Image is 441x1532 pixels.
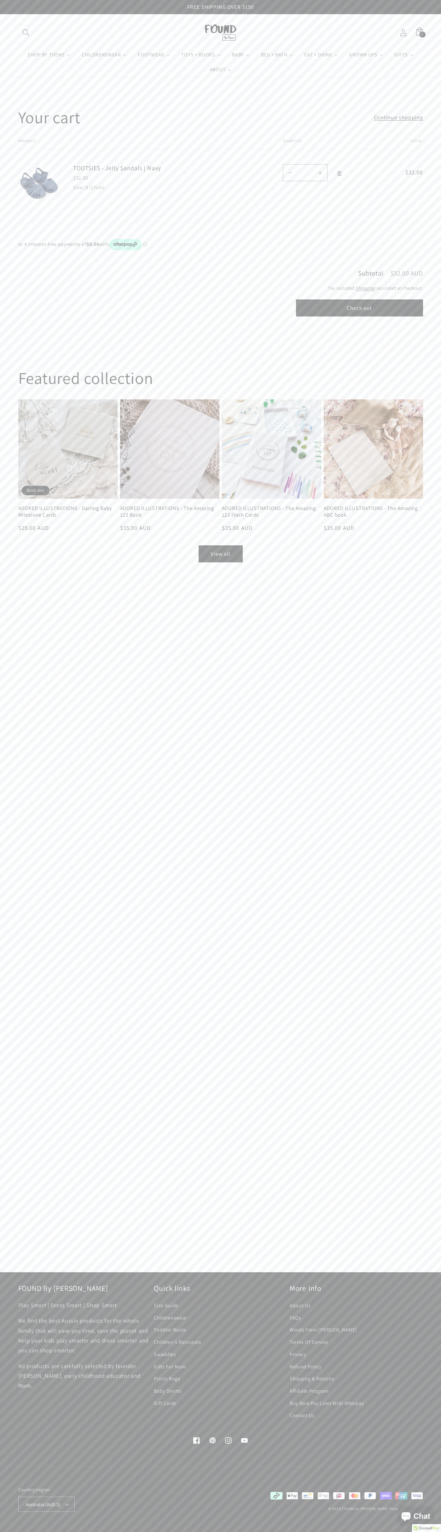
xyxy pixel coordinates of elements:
p: Play Smart | Dress Smart | Shop Smart [18,1300,152,1310]
a: BABY [227,47,255,62]
a: FOUND by [PERSON_NAME] [342,1506,388,1511]
button: Australia (AUD $) [18,1497,75,1512]
a: About Us [290,1301,311,1312]
a: ADORED ILLUSTRATIONS - The Amazing ABC book [324,505,423,519]
dt: Size: [73,184,84,191]
a: Size Guide [154,1301,178,1312]
p: $32.00 AUD [391,270,423,277]
h1: Your cart [18,107,80,128]
a: Baby Shorts [154,1385,182,1397]
h2: Quick links [154,1284,287,1293]
a: CHILDRENSWEAR [76,47,132,62]
span: 1 [421,32,423,38]
iframe: PayPal-paypal [296,330,423,344]
a: Gift Cards [154,1397,177,1409]
small: Tax included. calculated at checkout. [296,285,423,291]
span: BED + BATH [260,52,288,58]
a: ADORED ILLUSTRATIONS - Darling Baby Milestone Cards [18,505,118,519]
h3: Subtotal [358,270,383,277]
th: Product [18,139,261,150]
th: Total [379,139,423,150]
a: Refund Policy [290,1361,322,1373]
a: FAQs [290,1312,301,1324]
span: CHILDRENSWEAR [80,52,122,58]
span: GIFTS [393,52,408,58]
a: Words From [PERSON_NAME] [290,1324,357,1336]
h2: Country/region [18,1486,75,1493]
a: FOOTWEAR [132,47,176,62]
th: Quantity [261,139,379,150]
span: EAT + DRINK [303,52,333,58]
a: ADORED ILLUSTRATIONS - The Amazing 123 Flash Cards [222,505,321,519]
summary: Search [18,25,34,41]
p: All products are carefully selected by founder [PERSON_NAME], early childhood educator and Mum. [18,1361,152,1391]
a: Continue shopping [374,113,423,122]
a: BED + BATH [255,47,299,62]
dd: 9 (17cm) [85,184,105,191]
img: FOUND By Flynn logo [205,24,236,41]
a: Remove TOOTSIES - Jelly Sandals | Navy - 9 (17cm) [333,166,345,181]
a: ABOUT [204,62,237,78]
a: Buy Now Pay Later With Afterpay [290,1397,364,1409]
a: TOYS + BOOKS [176,47,227,62]
span: ABOUT [208,67,226,73]
span: SHOP BY THEME [26,52,65,58]
a: Swaddles [154,1348,176,1361]
a: ADORED ILLUSTRATIONS - The Amazing 123 Book [120,505,219,519]
p: We find the best Aussie products for the whole family that will save you time, save the planet an... [18,1316,152,1355]
a: Shipping & Returns [290,1373,334,1385]
a: View all products in the Products collection [199,545,243,562]
div: $32.00 [73,174,182,182]
a: GROWN UPS [344,47,389,62]
a: Childrenswear [154,1312,187,1324]
span: GROWN UPS [348,52,378,58]
h2: More Info [290,1284,423,1293]
a: GIFTS [389,47,419,62]
input: Quantity for TOOTSIES - Jelly Sandals | Navy [297,164,313,181]
span: BABY [231,52,245,58]
a: Privacy [290,1348,306,1361]
h2: FOUND By [PERSON_NAME] [18,1284,152,1293]
a: Affiliate Program [290,1385,329,1397]
a: TOOTSIES - Jelly Sandals | Navy [73,164,182,172]
span: FOOTWEAR [136,52,165,58]
inbox-online-store-chat: Shopify online store chat [396,1506,436,1527]
a: Powered by Shopify [389,1506,423,1511]
a: Toddler Boots [154,1324,186,1336]
span: TOYS + BOOKS [180,52,216,58]
h2: Featured collection [18,368,153,389]
small: © 2025, [328,1506,388,1511]
a: Terms Of Service [290,1336,328,1348]
button: Check out [296,299,423,316]
a: EAT + DRINK [299,47,343,62]
a: Children's Raincoats [154,1336,201,1348]
a: Picnic Rugs [154,1373,180,1385]
a: Shipping [356,285,374,291]
a: Gifts For Mum [154,1361,186,1373]
a: SHOP BY THEME [22,47,76,62]
span: $32.00 [393,168,423,176]
a: Contact Us [290,1409,315,1422]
